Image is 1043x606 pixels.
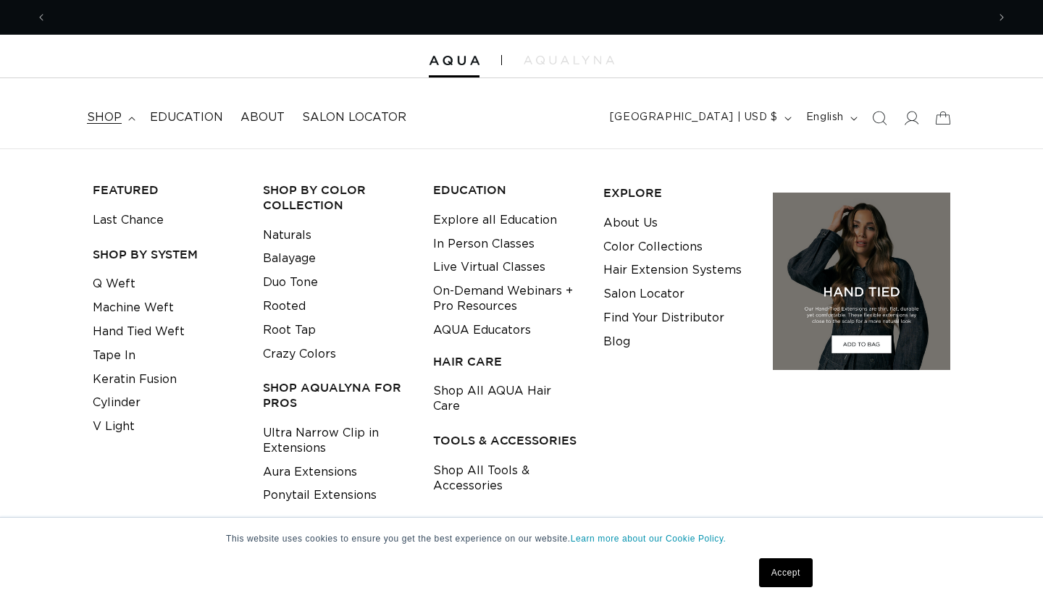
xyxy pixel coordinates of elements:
[610,110,778,125] span: [GEOGRAPHIC_DATA] | USD $
[806,110,844,125] span: English
[93,320,185,344] a: Hand Tied Weft
[263,319,316,342] a: Root Tap
[93,391,141,415] a: Cylinder
[232,101,293,134] a: About
[433,256,545,279] a: Live Virtual Classes
[263,271,318,295] a: Duo Tone
[433,232,535,256] a: In Person Classes
[263,182,411,213] h3: Shop by Color Collection
[433,182,581,198] h3: EDUCATION
[986,4,1018,31] button: Next announcement
[603,258,742,282] a: Hair Extension Systems
[263,421,411,460] a: Ultra Narrow Clip in Extensions
[226,532,817,545] p: This website uses cookies to ensure you get the best experience on our website.
[601,104,797,132] button: [GEOGRAPHIC_DATA] | USD $
[93,296,174,320] a: Machine Weft
[603,282,684,306] a: Salon Locator
[93,344,135,368] a: Tape In
[93,368,177,392] a: Keratin Fusion
[603,185,751,201] h3: EXPLORE
[93,247,240,262] h3: SHOP BY SYSTEM
[433,209,557,232] a: Explore all Education
[78,101,141,134] summary: shop
[263,484,377,508] a: Ponytail Extensions
[429,56,479,66] img: Aqua Hair Extensions
[571,534,726,544] a: Learn more about our Cookie Policy.
[797,104,863,132] button: English
[603,306,724,330] a: Find Your Distributor
[25,4,57,31] button: Previous announcement
[433,433,581,448] h3: TOOLS & ACCESSORIES
[150,110,223,125] span: Education
[603,211,658,235] a: About Us
[293,101,415,134] a: Salon Locator
[87,110,122,125] span: shop
[603,235,703,259] a: Color Collections
[93,209,164,232] a: Last Chance
[263,342,336,366] a: Crazy Colors
[93,272,135,296] a: Q Weft
[240,110,285,125] span: About
[433,459,581,498] a: Shop All Tools & Accessories
[433,279,581,319] a: On-Demand Webinars + Pro Resources
[302,110,406,125] span: Salon Locator
[433,319,531,342] a: AQUA Educators
[263,460,357,484] a: Aura Extensions
[433,379,581,418] a: Shop All AQUA Hair Care
[263,224,311,248] a: Naturals
[603,330,630,354] a: Blog
[759,558,813,587] a: Accept
[93,182,240,198] h3: FEATURED
[524,56,614,64] img: aqualyna.com
[93,415,135,439] a: V Light
[263,380,411,411] h3: Shop AquaLyna for Pros
[141,101,232,134] a: Education
[263,295,306,319] a: Rooted
[433,354,581,369] h3: HAIR CARE
[263,247,316,271] a: Balayage
[863,102,895,134] summary: Search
